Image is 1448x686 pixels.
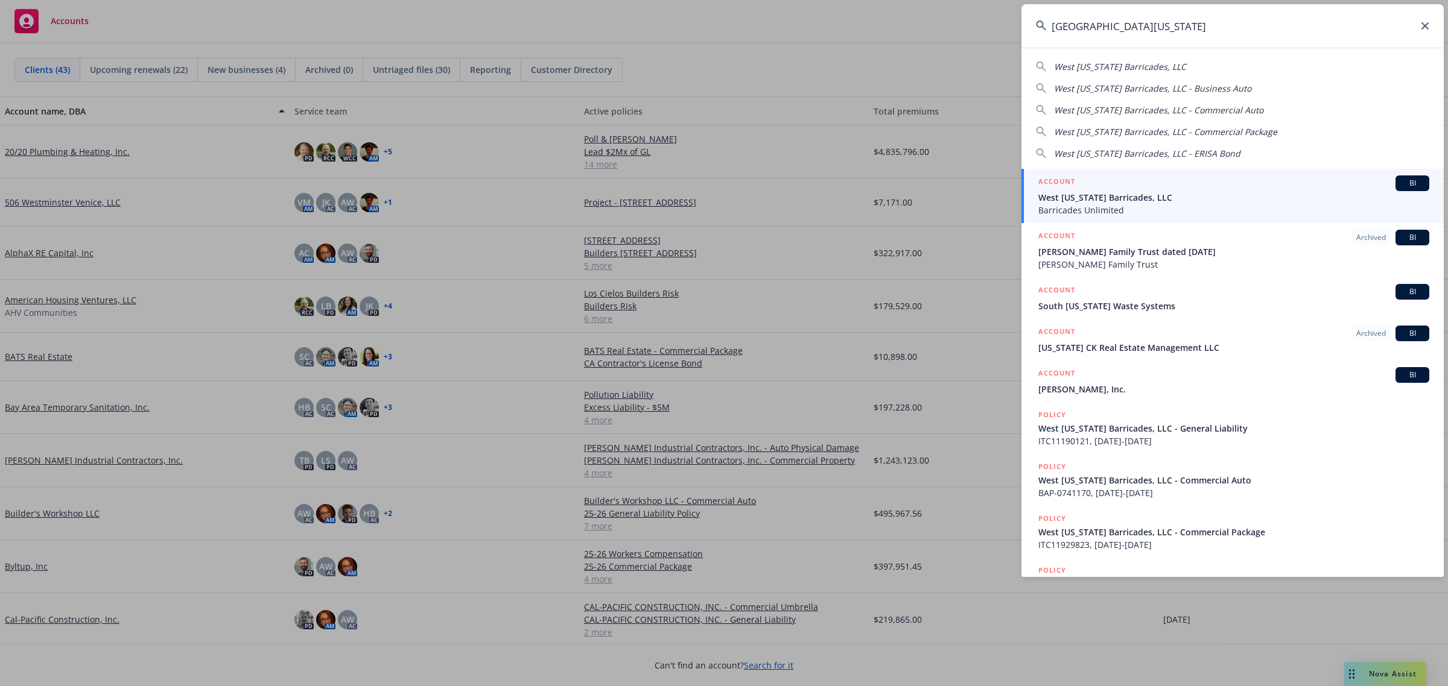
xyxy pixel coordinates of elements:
a: POLICYWest [US_STATE] Barricades, LLC - Commercial AutoBAP-0741170, [DATE]-[DATE] [1021,454,1444,506]
span: Archived [1356,328,1386,339]
span: ITC11929823, [DATE]-[DATE] [1038,538,1429,551]
span: BI [1400,178,1424,189]
span: [PERSON_NAME] Family Trust dated [DATE] [1038,245,1429,258]
span: West [US_STATE] Barricades, LLC - Commercial Package [1038,526,1429,538]
a: ACCOUNTBI[PERSON_NAME], Inc. [1021,360,1444,402]
span: [US_STATE] CK Real Estate Management LLC [1038,341,1429,354]
a: ACCOUNTBIWest [US_STATE] Barricades, LLCBarricades Unlimited [1021,169,1444,223]
span: BAP-0741170, [DATE]-[DATE] [1038,486,1429,499]
h5: ACCOUNT [1038,326,1075,340]
span: West [US_STATE] Barricades, LLC [1038,191,1429,204]
span: South [US_STATE] Waste Systems [1038,300,1429,312]
span: BI [1400,370,1424,380]
h5: ACCOUNT [1038,367,1075,382]
span: West [US_STATE] Barricades, LLC - Commercial Auto [1054,104,1263,116]
h5: ACCOUNT [1038,230,1075,244]
span: West [US_STATE] Barricades, LLC - General Liability [1038,422,1429,435]
span: West [US_STATE] Barricades, LLC - Business Auto [1054,83,1251,94]
span: West [US_STATE] Barricades, LLC - Commercial Package [1054,126,1277,137]
a: ACCOUNTArchivedBI[PERSON_NAME] Family Trust dated [DATE][PERSON_NAME] Family Trust [1021,223,1444,277]
input: Search... [1021,4,1444,48]
span: ITC11190121, [DATE]-[DATE] [1038,435,1429,447]
a: ACCOUNTBISouth [US_STATE] Waste Systems [1021,277,1444,319]
h5: POLICY [1038,409,1066,421]
span: Archived [1356,232,1386,243]
span: [PERSON_NAME] Family Trust [1038,258,1429,271]
a: POLICYWest [US_STATE] Barricades, LLC - General LiabilityITC11190121, [DATE]-[DATE] [1021,402,1444,454]
a: POLICYWest [US_STATE] Barricades, LLC - Commercial PackageITC11929823, [DATE]-[DATE] [1021,506,1444,558]
span: BI [1400,286,1424,297]
a: POLICY [1021,558,1444,609]
span: West [US_STATE] Barricades, LLC - ERISA Bond [1054,148,1240,159]
span: BI [1400,232,1424,243]
span: [PERSON_NAME], Inc. [1038,383,1429,395]
h5: ACCOUNT [1038,175,1075,190]
h5: ACCOUNT [1038,284,1075,298]
h5: POLICY [1038,461,1066,473]
h5: POLICY [1038,512,1066,524]
h5: POLICY [1038,564,1066,576]
span: West [US_STATE] Barricades, LLC - Commercial Auto [1038,474,1429,486]
span: BI [1400,328,1424,339]
span: West [US_STATE] Barricades, LLC [1054,61,1186,72]
span: Barricades Unlimited [1038,204,1429,216]
a: ACCOUNTArchivedBI[US_STATE] CK Real Estate Management LLC [1021,319,1444,360]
